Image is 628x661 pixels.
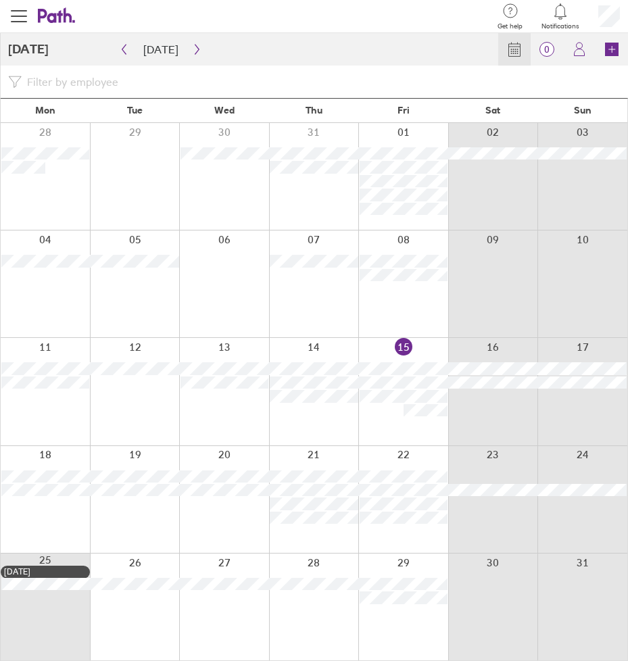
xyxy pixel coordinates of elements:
[498,22,523,30] span: Get help
[214,105,235,116] span: Wed
[4,567,87,577] div: [DATE]
[531,33,563,66] a: 0
[35,105,55,116] span: Mon
[397,105,410,116] span: Fri
[127,105,143,116] span: Tue
[541,22,579,30] span: Notifications
[22,70,620,94] input: Filter by employee
[132,39,189,60] button: [DATE]
[485,105,500,116] span: Sat
[541,2,579,30] a: Notifications
[531,44,563,55] span: 0
[574,105,591,116] span: Sun
[306,105,322,116] span: Thu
